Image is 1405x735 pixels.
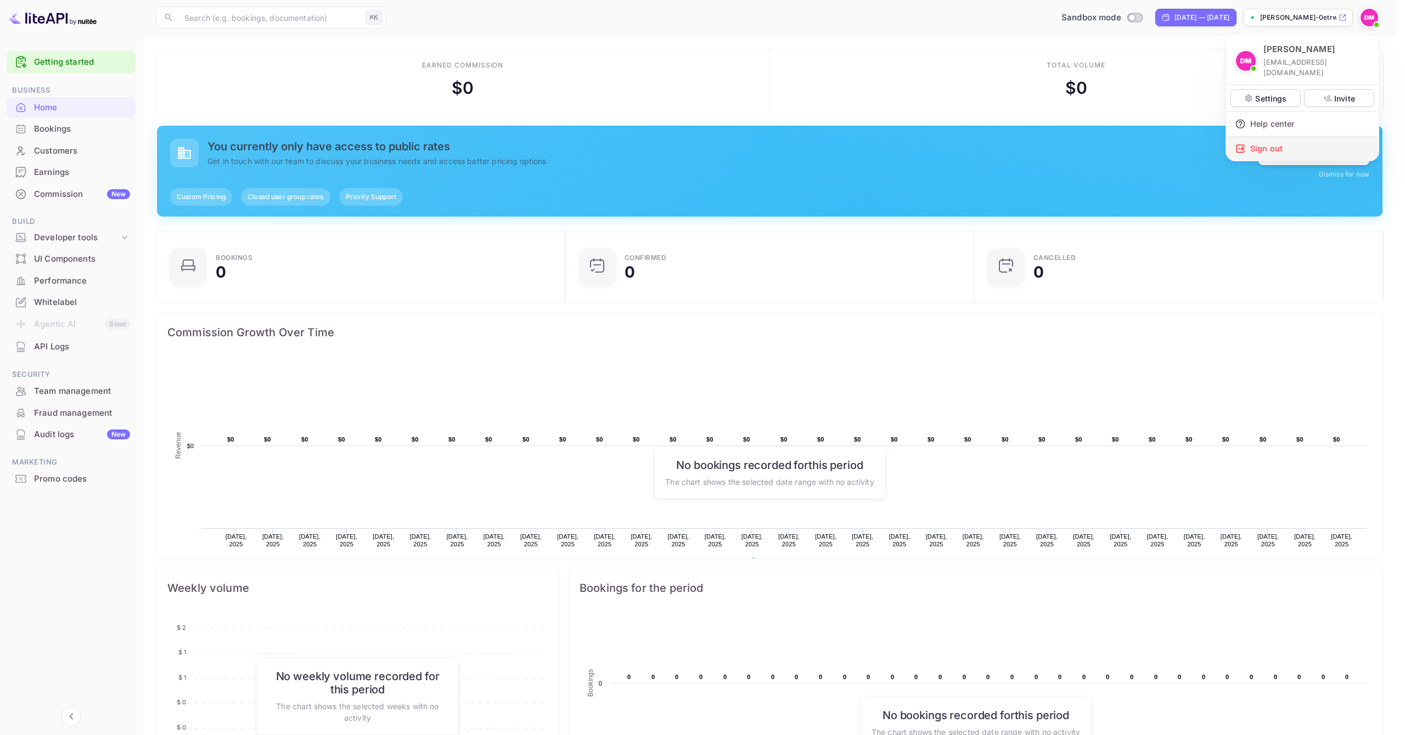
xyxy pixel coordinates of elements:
img: Daria Moiseenko [1236,51,1256,71]
div: Sign out [1226,137,1379,161]
p: [PERSON_NAME] [1263,43,1335,56]
p: Invite [1334,93,1355,104]
p: [EMAIL_ADDRESS][DOMAIN_NAME] [1263,57,1370,78]
div: Help center [1226,112,1379,136]
p: Settings [1255,93,1286,104]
